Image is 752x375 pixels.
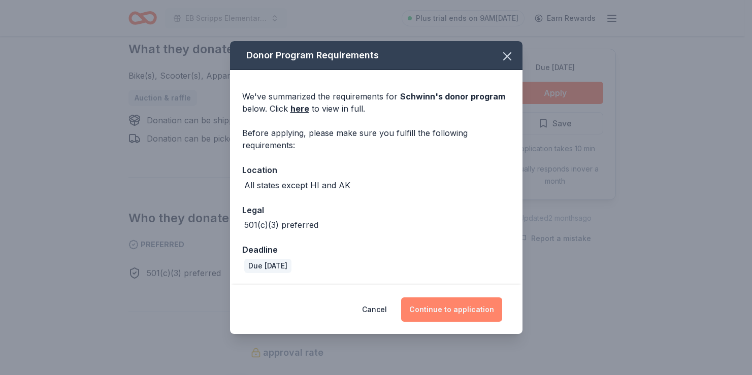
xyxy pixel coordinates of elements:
a: here [290,103,309,115]
div: Legal [242,203,510,217]
div: Deadline [242,243,510,256]
button: Continue to application [401,297,502,322]
div: 501(c)(3) preferred [244,219,318,231]
div: Donor Program Requirements [230,41,522,70]
div: Before applying, please make sure you fulfill the following requirements: [242,127,510,151]
div: Due [DATE] [244,259,291,273]
div: Location [242,163,510,177]
button: Cancel [362,297,387,322]
div: We've summarized the requirements for below. Click to view in full. [242,90,510,115]
span: Schwinn 's donor program [400,91,505,101]
div: All states except HI and AK [244,179,350,191]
